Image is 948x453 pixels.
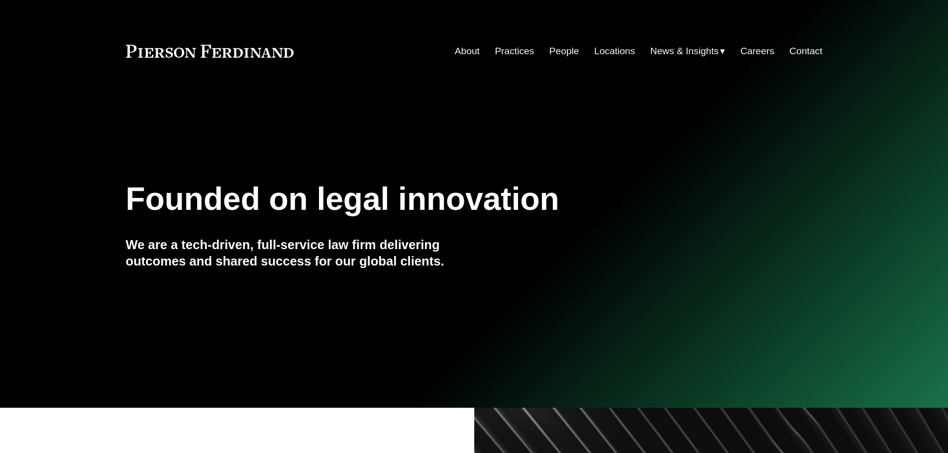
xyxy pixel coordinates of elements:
span: News & Insights [650,43,719,60]
a: About [455,42,480,61]
a: Practices [495,42,534,61]
a: Careers [740,42,774,61]
h1: Founded on legal innovation [126,181,707,217]
a: Contact [789,42,822,61]
h4: We are a tech-driven, full-service law firm delivering outcomes and shared success for our global... [126,237,474,269]
a: folder dropdown [650,42,726,61]
a: People [549,42,579,61]
a: Locations [594,42,635,61]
